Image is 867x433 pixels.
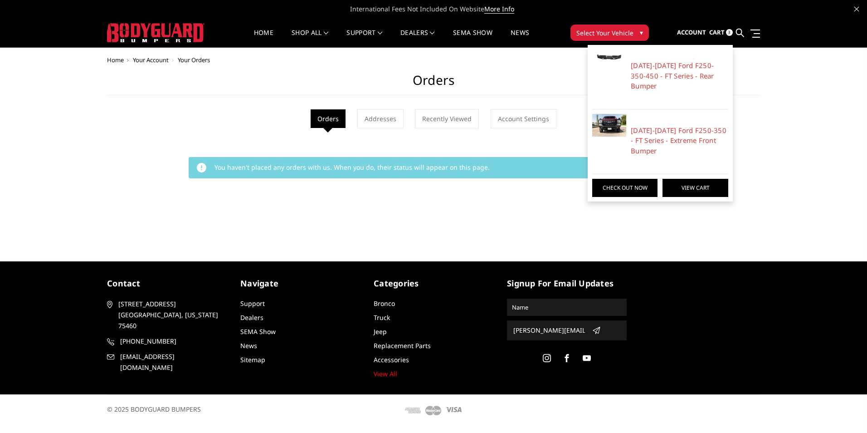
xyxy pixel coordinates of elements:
[631,125,728,156] a: [DATE]-[DATE] Ford F250-350 - FT Series - Extreme Front Bumper
[631,50,666,59] span: BODYGUARD
[592,49,626,66] img: 2023-2025 Ford F250-350-450 - FT Series - Rear Bumper
[677,20,706,45] a: Account
[709,20,733,45] a: Cart 3
[374,327,387,336] a: Jeep
[311,109,346,128] li: Orders
[570,25,649,41] button: Select Your Vehicle
[508,300,625,315] input: Name
[677,28,706,36] span: Account
[292,30,328,47] a: shop all
[178,56,210,64] span: Your Orders
[662,179,728,197] a: View Cart
[133,56,169,64] a: Your Account
[507,277,627,290] h5: signup for email updates
[240,327,276,336] a: SEMA Show
[120,336,225,347] span: [PHONE_NUMBER]
[254,30,273,47] a: Home
[415,109,479,128] a: Recently Viewed
[107,336,227,347] a: [PHONE_NUMBER]
[240,277,360,290] h5: Navigate
[374,277,493,290] h5: Categories
[511,30,529,47] a: News
[491,109,556,128] a: Account Settings
[374,355,409,364] a: Accessories
[107,23,205,42] img: BODYGUARD BUMPERS
[453,30,492,47] a: SEMA Show
[631,115,666,124] span: BODYGUARD
[214,163,490,172] span: You haven't placed any orders with us. When you do, their status will appear on this page.
[107,56,124,64] a: Home
[631,93,651,103] span: $990.00
[726,29,733,36] span: 3
[240,341,257,350] a: News
[400,30,435,47] a: Dealers
[631,158,656,167] span: $1,548.75
[120,351,225,373] span: [EMAIL_ADDRESS][DOMAIN_NAME]
[592,179,658,197] a: Check out now
[118,299,224,331] span: [STREET_ADDRESS] [GEOGRAPHIC_DATA], [US_STATE] 75460
[374,299,395,308] a: Bronco
[822,389,867,433] iframe: Chat Widget
[592,114,626,137] img: 2023-2025 Ford F250-350 - FT Series - Extreme Front Bumper
[576,28,633,38] span: Select Your Vehicle
[240,313,263,322] a: Dealers
[107,277,227,290] h5: contact
[240,299,265,308] a: Support
[374,341,431,350] a: Replacement Parts
[709,28,725,36] span: Cart
[357,109,404,128] a: Addresses
[107,73,760,95] h1: Orders
[374,369,397,378] a: View All
[484,5,514,14] a: More Info
[346,30,382,47] a: Support
[510,323,589,338] input: Email
[374,313,390,322] a: Truck
[107,405,201,413] span: © 2025 BODYGUARD BUMPERS
[240,355,265,364] a: Sitemap
[640,28,643,37] span: ▾
[631,60,728,91] a: [DATE]-[DATE] Ford F250-350-450 - FT Series - Rear Bumper
[107,351,227,373] a: [EMAIL_ADDRESS][DOMAIN_NAME]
